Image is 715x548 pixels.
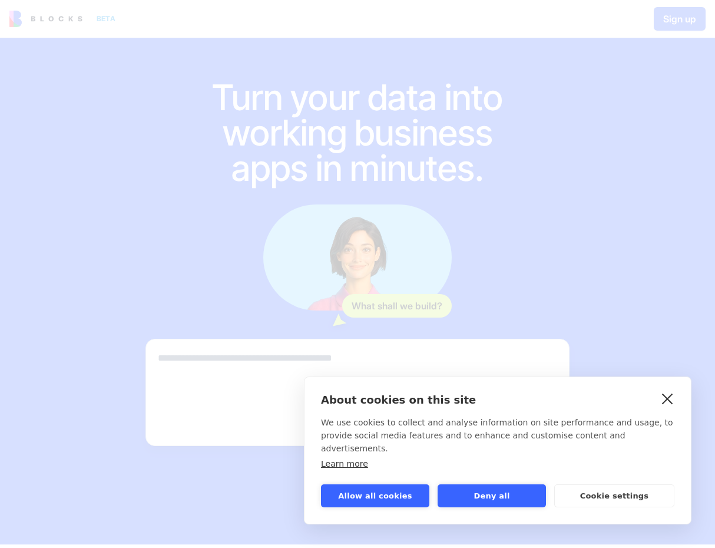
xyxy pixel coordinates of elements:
button: Deny all [438,484,546,507]
a: close [658,389,677,408]
p: We use cookies to collect and analyse information on site performance and usage, to provide socia... [321,416,674,455]
strong: About cookies on this site [321,394,476,406]
a: Learn more [321,459,368,468]
button: Cookie settings [554,484,674,507]
button: Allow all cookies [321,484,429,507]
